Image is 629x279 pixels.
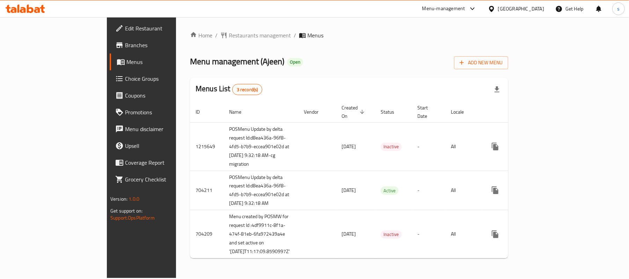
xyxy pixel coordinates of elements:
[125,175,206,184] span: Grocery Checklist
[422,5,465,13] div: Menu-management
[190,53,284,69] span: Menu management ( Ajeen )
[504,182,520,199] button: Change Status
[381,230,402,238] span: Inactive
[110,87,212,104] a: Coupons
[229,31,291,40] span: Restaurants management
[229,108,250,116] span: Name
[125,41,206,49] span: Branches
[110,104,212,121] a: Promotions
[125,108,206,116] span: Promotions
[110,194,127,203] span: Version:
[487,138,504,155] button: more
[215,31,218,40] li: /
[412,171,445,210] td: -
[190,31,508,40] nav: breadcrumb
[504,226,520,243] button: Change Status
[110,213,155,222] a: Support.OpsPlatform
[487,226,504,243] button: more
[504,138,520,155] button: Change Status
[110,206,142,215] span: Get support on:
[125,24,206,33] span: Edit Restaurant
[412,210,445,258] td: -
[381,143,402,151] span: Inactive
[110,171,212,188] a: Grocery Checklist
[190,101,559,259] table: enhanced table
[294,31,296,40] li: /
[287,59,303,65] span: Open
[110,70,212,87] a: Choice Groups
[304,108,328,116] span: Vendor
[489,81,505,98] div: Export file
[307,31,323,40] span: Menus
[381,143,402,151] div: Inactive
[125,142,206,150] span: Upsell
[110,37,212,53] a: Branches
[110,137,212,154] a: Upsell
[110,121,212,137] a: Menu disclaimer
[445,171,481,210] td: All
[129,194,139,203] span: 1.0.0
[445,210,481,258] td: All
[460,58,503,67] span: Add New Menu
[125,158,206,167] span: Coverage Report
[232,84,263,95] div: Total records count
[481,101,559,123] th: Actions
[454,56,508,69] button: Add New Menu
[381,108,403,116] span: Status
[196,84,262,95] h2: Menus List
[110,53,212,70] a: Menus
[110,20,212,37] a: Edit Restaurant
[342,229,356,238] span: [DATE]
[126,58,206,66] span: Menus
[498,5,544,13] div: [GEOGRAPHIC_DATA]
[220,31,291,40] a: Restaurants management
[342,142,356,151] span: [DATE]
[125,74,206,83] span: Choice Groups
[224,210,298,258] td: Menu created by POSMW for request Id :4df9911c-8f1a-474f-81eb-6fa972439a4e and set active on '[DA...
[342,103,367,120] span: Created On
[342,186,356,195] span: [DATE]
[487,182,504,199] button: more
[125,91,206,100] span: Coupons
[451,108,473,116] span: Locale
[125,125,206,133] span: Menu disclaimer
[617,5,620,13] span: s
[445,122,481,171] td: All
[412,122,445,171] td: -
[110,154,212,171] a: Coverage Report
[224,122,298,171] td: POSMenu Update by delta request Id:d8ea436a-96f8-4fd5-b7b9-eccea901e02d at [DATE] 9:32:18 AM-cg m...
[417,103,437,120] span: Start Date
[287,58,303,66] div: Open
[196,108,209,116] span: ID
[224,171,298,210] td: POSMenu Update by delta request Id:d8ea436a-96f8-4fd5-b7b9-eccea901e02d at [DATE] 9:32:18 AM
[381,187,398,195] span: Active
[233,86,262,93] span: 3 record(s)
